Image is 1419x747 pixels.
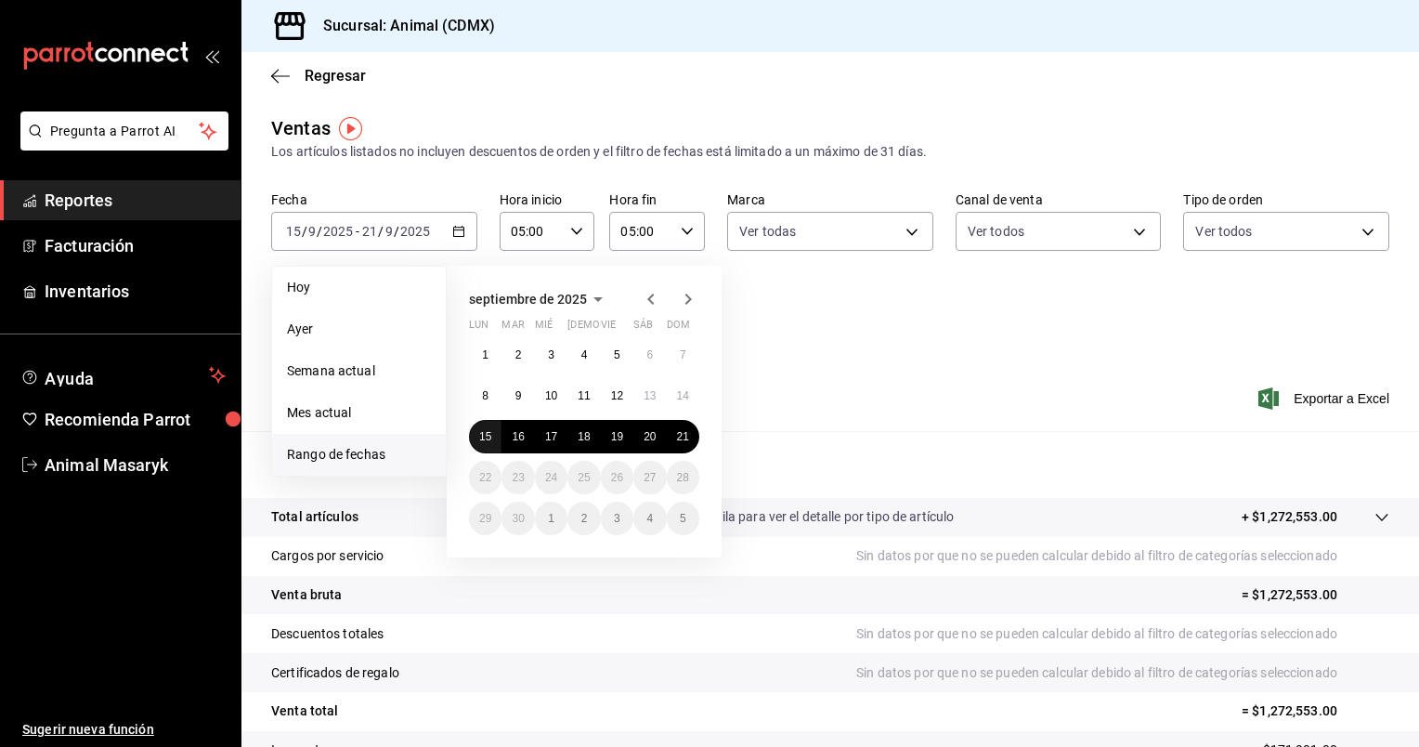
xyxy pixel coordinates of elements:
p: Sin datos por que no se pueden calcular debido al filtro de categorías seleccionado [856,663,1389,683]
abbr: 17 de septiembre de 2025 [545,430,557,443]
abbr: 25 de septiembre de 2025 [578,471,590,484]
abbr: 30 de septiembre de 2025 [512,512,524,525]
abbr: 15 de septiembre de 2025 [479,430,491,443]
button: 30 de septiembre de 2025 [501,502,534,535]
abbr: miércoles [535,319,553,338]
abbr: 3 de octubre de 2025 [614,512,620,525]
span: Ayer [287,320,431,339]
button: 19 de septiembre de 2025 [601,420,633,453]
abbr: 1 de septiembre de 2025 [482,348,488,361]
abbr: 2 de octubre de 2025 [581,512,588,525]
abbr: 18 de septiembre de 2025 [578,430,590,443]
button: 29 de septiembre de 2025 [469,502,501,535]
span: Ver todos [968,222,1024,241]
button: 5 de septiembre de 2025 [601,338,633,372]
abbr: 5 de octubre de 2025 [680,512,686,525]
abbr: 23 de septiembre de 2025 [512,471,524,484]
span: Ver todas [739,222,796,241]
span: Semana actual [287,361,431,381]
button: 27 de septiembre de 2025 [633,461,666,494]
span: / [378,224,384,239]
button: 18 de septiembre de 2025 [567,420,600,453]
abbr: 8 de septiembre de 2025 [482,389,488,402]
p: Venta bruta [271,585,342,605]
button: 13 de septiembre de 2025 [633,379,666,413]
input: ---- [399,224,431,239]
abbr: 9 de septiembre de 2025 [515,389,522,402]
button: 16 de septiembre de 2025 [501,420,534,453]
p: Resumen [271,453,1389,476]
span: Recomienda Parrot [45,407,226,432]
button: 26 de septiembre de 2025 [601,461,633,494]
label: Fecha [271,193,477,206]
abbr: 10 de septiembre de 2025 [545,389,557,402]
input: -- [285,224,302,239]
span: Facturación [45,233,226,258]
abbr: lunes [469,319,488,338]
abbr: 21 de septiembre de 2025 [677,430,689,443]
span: Reportes [45,188,226,213]
button: 10 de septiembre de 2025 [535,379,567,413]
abbr: 5 de septiembre de 2025 [614,348,620,361]
button: 4 de septiembre de 2025 [567,338,600,372]
input: -- [307,224,317,239]
abbr: viernes [601,319,616,338]
abbr: 26 de septiembre de 2025 [611,471,623,484]
abbr: 19 de septiembre de 2025 [611,430,623,443]
abbr: 27 de septiembre de 2025 [644,471,656,484]
p: Venta total [271,701,338,721]
p: Descuentos totales [271,624,384,644]
span: Ayuda [45,364,202,387]
abbr: 13 de septiembre de 2025 [644,389,656,402]
abbr: 20 de septiembre de 2025 [644,430,656,443]
input: ---- [322,224,354,239]
button: 28 de septiembre de 2025 [667,461,699,494]
span: Hoy [287,278,431,297]
input: -- [384,224,394,239]
span: Animal Masaryk [45,452,226,478]
button: 15 de septiembre de 2025 [469,420,501,453]
button: Regresar [271,67,366,85]
label: Marca [727,193,933,206]
abbr: 12 de septiembre de 2025 [611,389,623,402]
span: Regresar [305,67,366,85]
button: Exportar a Excel [1262,387,1389,410]
abbr: 2 de septiembre de 2025 [515,348,522,361]
button: 2 de septiembre de 2025 [501,338,534,372]
button: 3 de octubre de 2025 [601,502,633,535]
p: = $1,272,553.00 [1242,701,1389,721]
abbr: 7 de septiembre de 2025 [680,348,686,361]
span: septiembre de 2025 [469,292,587,307]
abbr: martes [501,319,524,338]
button: 21 de septiembre de 2025 [667,420,699,453]
abbr: 1 de octubre de 2025 [548,512,554,525]
span: Rango de fechas [287,445,431,465]
button: 9 de septiembre de 2025 [501,379,534,413]
label: Hora inicio [500,193,595,206]
abbr: domingo [667,319,690,338]
p: Total artículos [271,507,358,527]
abbr: sábado [633,319,653,338]
div: Los artículos listados no incluyen descuentos de orden y el filtro de fechas está limitado a un m... [271,142,1389,162]
button: 11 de septiembre de 2025 [567,379,600,413]
abbr: 4 de septiembre de 2025 [581,348,588,361]
span: / [394,224,399,239]
p: Certificados de regalo [271,663,399,683]
button: 3 de septiembre de 2025 [535,338,567,372]
span: Ver todos [1195,222,1252,241]
p: + $1,272,553.00 [1242,507,1337,527]
abbr: 24 de septiembre de 2025 [545,471,557,484]
button: Pregunta a Parrot AI [20,111,228,151]
button: 5 de octubre de 2025 [667,502,699,535]
span: / [317,224,322,239]
button: 17 de septiembre de 2025 [535,420,567,453]
span: / [302,224,307,239]
abbr: 3 de septiembre de 2025 [548,348,554,361]
button: septiembre de 2025 [469,288,609,310]
button: 4 de octubre de 2025 [633,502,666,535]
span: Sugerir nueva función [22,720,226,740]
button: Tooltip marker [339,117,362,140]
span: Inventarios [45,279,226,304]
p: Sin datos por que no se pueden calcular debido al filtro de categorías seleccionado [856,624,1389,644]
